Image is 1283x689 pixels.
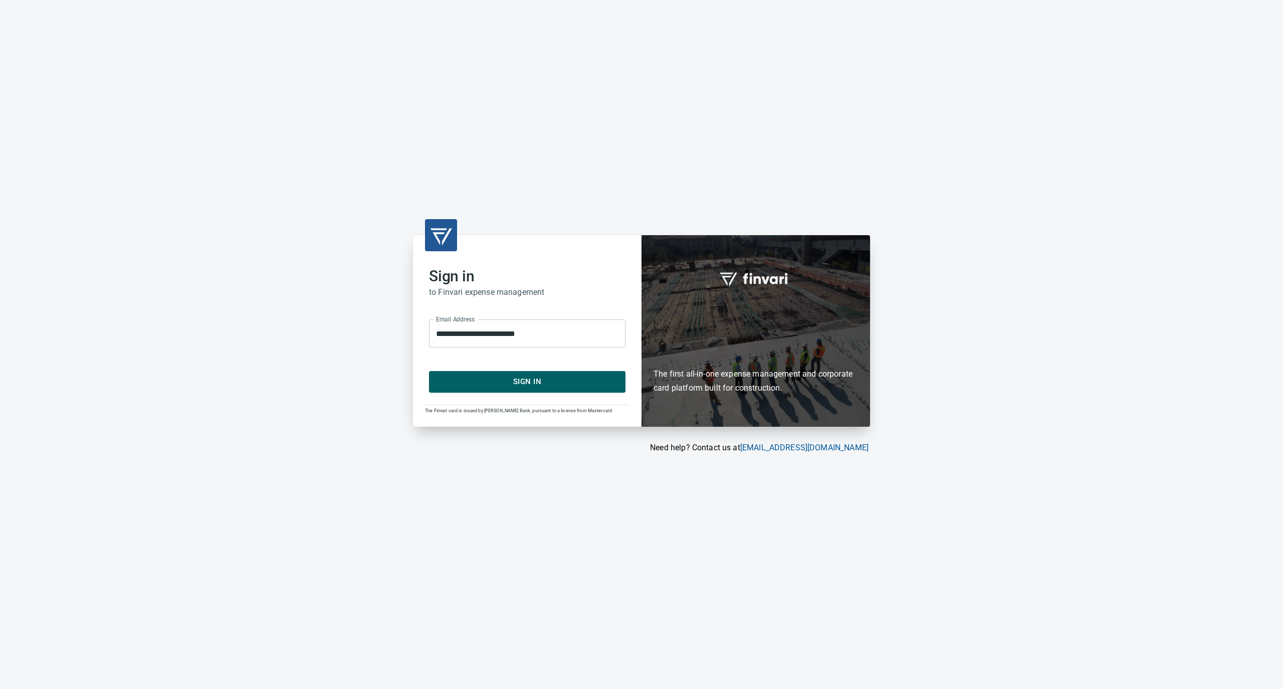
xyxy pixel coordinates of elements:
div: Finvari [641,235,870,426]
img: fullword_logo_white.png [718,267,793,290]
h2: Sign in [429,267,625,285]
button: Sign In [429,371,625,392]
h6: The first all-in-one expense management and corporate card platform built for construction. [654,309,858,395]
p: Need help? Contact us at [413,442,869,454]
span: The Finvari card is issued by [PERSON_NAME] Bank, pursuant to a license from Mastercard [425,408,612,413]
h6: to Finvari expense management [429,285,625,299]
span: Sign In [440,375,614,388]
a: [EMAIL_ADDRESS][DOMAIN_NAME] [740,443,869,452]
img: transparent_logo.png [429,223,453,247]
